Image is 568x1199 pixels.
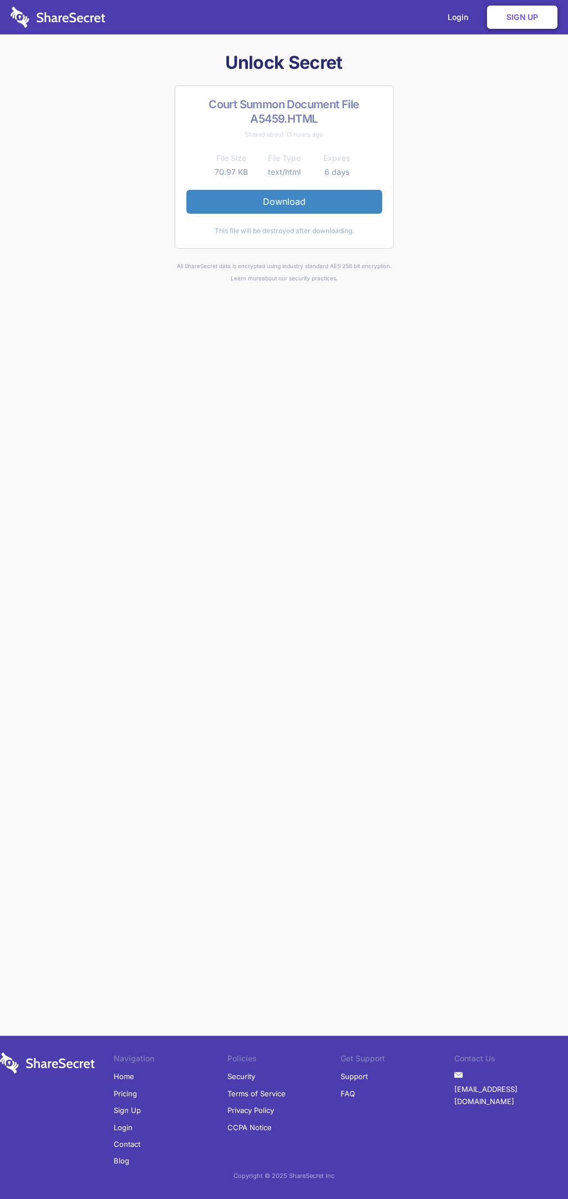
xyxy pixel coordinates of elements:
[311,165,363,179] td: 6 days
[227,1102,274,1119] a: Privacy Policy
[186,97,382,126] h2: Court Summon Document File A5459.HTML
[11,7,105,28] img: logo-wordmark-white-trans-d4663122ce5f474addd5e946df7df03e33cb6a1c49d2221995e7729f52c070b2.svg
[186,225,382,237] div: This file will be destroyed after downloading.
[227,1085,286,1102] a: Terms of Service
[341,1052,454,1068] li: Get Support
[114,1102,141,1119] a: Sign Up
[258,165,311,179] td: text/html
[186,190,382,213] a: Download
[114,1085,137,1102] a: Pricing
[231,275,262,281] a: Learn more
[258,152,311,165] th: File Type
[454,1052,568,1068] li: Contact Us
[487,6,557,29] a: Sign Up
[114,1068,134,1085] a: Home
[186,128,382,140] div: Shared about 13 hours ago
[205,152,258,165] th: File Size
[205,165,258,179] td: 70.97 KB
[114,1052,227,1068] li: Navigation
[311,152,363,165] th: Expires
[341,1068,368,1085] a: Support
[114,1136,140,1152] a: Contact
[227,1119,272,1136] a: CCPA Notice
[341,1085,355,1102] a: FAQ
[454,1081,568,1110] a: [EMAIL_ADDRESS][DOMAIN_NAME]
[227,1068,255,1085] a: Security
[114,1119,133,1136] a: Login
[227,1052,341,1068] li: Policies
[114,1152,129,1169] a: Blog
